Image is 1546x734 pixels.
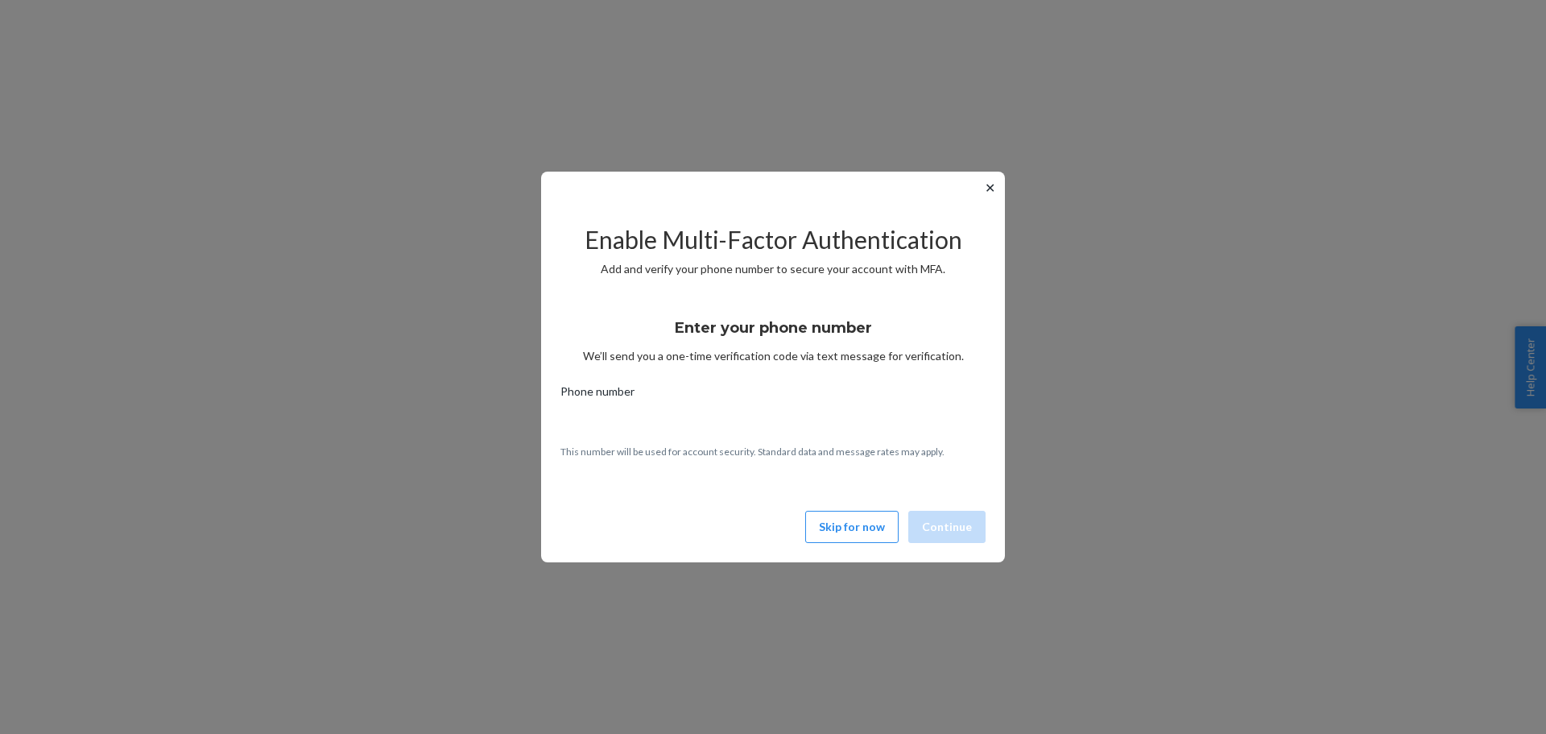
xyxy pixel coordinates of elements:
[982,178,998,197] button: ✕
[908,511,986,543] button: Continue
[805,511,899,543] button: Skip for now
[560,445,986,458] p: This number will be used for account security. Standard data and message rates may apply.
[560,305,986,364] div: We’ll send you a one-time verification code via text message for verification.
[560,261,986,277] p: Add and verify your phone number to secure your account with MFA.
[560,226,986,253] h2: Enable Multi-Factor Authentication
[560,384,635,406] span: Phone number
[675,317,872,338] h3: Enter your phone number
